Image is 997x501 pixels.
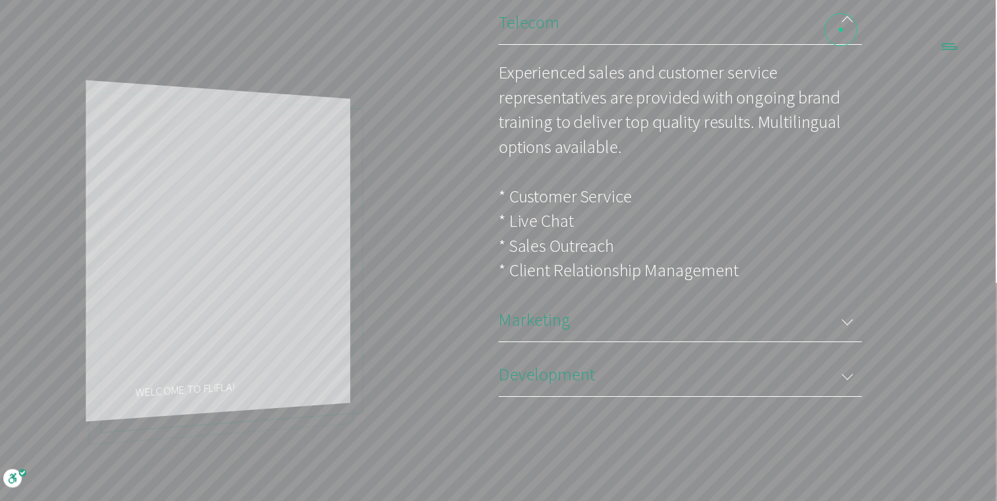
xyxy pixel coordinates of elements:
h5: Marketing [498,309,836,330]
h5: Development [498,364,836,385]
h5: Telecom [498,12,836,33]
p: WELCOME TO FLiFLA! [135,379,235,401]
p: Experienced sales and customer service representatives are provided with ongoing brand training t... [498,60,862,282]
